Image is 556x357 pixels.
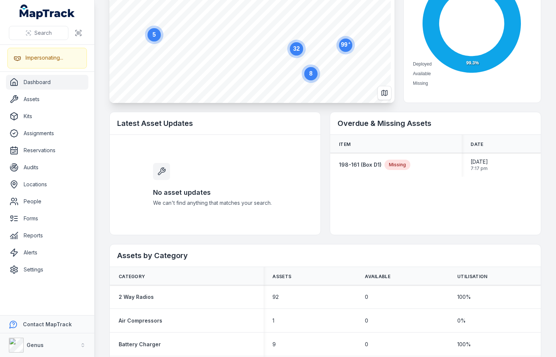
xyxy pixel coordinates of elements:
[153,31,156,38] text: 5
[413,71,431,76] span: Available
[272,317,274,324] span: 1
[20,4,75,19] a: MapTrack
[413,81,428,86] span: Missing
[6,245,88,260] a: Alerts
[6,143,88,158] a: Reservations
[457,274,487,280] span: Utilisation
[365,274,390,280] span: Available
[119,317,162,324] a: Air Compressors
[6,262,88,277] a: Settings
[6,211,88,226] a: Forms
[117,250,533,261] h2: Assets by Category
[365,293,368,301] span: 0
[6,126,88,141] a: Assignments
[471,166,488,171] span: 7:17 pm
[6,228,88,243] a: Reports
[6,92,88,107] a: Assets
[9,26,68,40] button: Search
[341,41,350,48] text: 99
[471,141,483,147] span: Date
[117,118,313,129] h2: Latest Asset Updates
[119,341,161,348] a: Battery Charger
[348,41,350,45] tspan: +
[34,29,52,37] span: Search
[6,194,88,209] a: People
[384,160,410,170] div: Missing
[457,293,471,301] span: 100 %
[26,54,63,61] div: Impersonating...
[339,161,382,169] a: 198-161 (Box D1)
[6,177,88,192] a: Locations
[272,274,291,280] span: Assets
[365,317,368,324] span: 0
[338,118,533,129] h2: Overdue & Missing Assets
[471,158,488,166] span: [DATE]
[27,342,44,348] strong: Genus
[119,274,145,280] span: Category
[377,86,391,100] button: Switch to Map View
[153,187,277,198] h3: No asset updates
[119,293,154,301] a: 2 Way Radios
[293,46,300,52] text: 32
[272,293,279,301] span: 92
[471,158,488,171] time: 04/08/2025, 7:17:25 pm
[272,341,276,348] span: 9
[413,61,432,67] span: Deployed
[6,109,88,124] a: Kits
[23,321,72,327] strong: Contact MapTrack
[457,341,471,348] span: 100 %
[6,75,88,90] a: Dashboard
[339,141,350,147] span: Item
[6,160,88,175] a: Audits
[153,199,277,207] span: We can't find anything that matches your search.
[457,317,466,324] span: 0 %
[365,341,368,348] span: 0
[309,70,313,77] text: 8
